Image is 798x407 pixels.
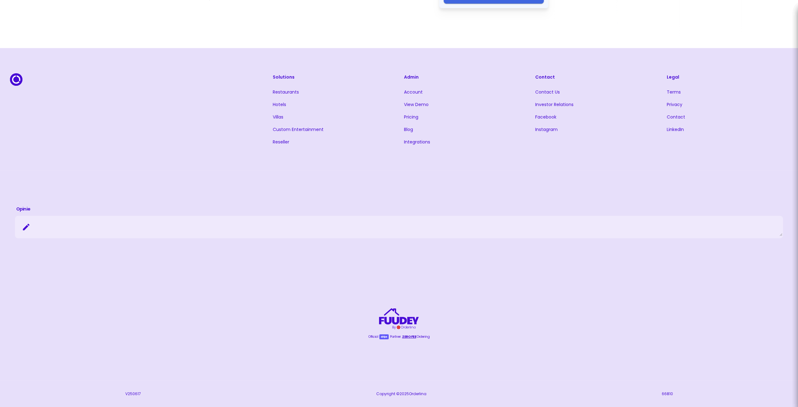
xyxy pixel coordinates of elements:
[667,126,684,133] a: LinkedIn
[404,139,430,145] a: Integrations
[273,139,289,145] a: Reseller
[404,101,429,108] a: View Demo
[273,126,324,133] a: Custom Entertainment
[392,325,396,330] div: By
[667,114,685,120] a: Contact
[535,89,560,95] a: Contact Us
[16,206,30,213] div: Opinie
[402,333,416,341] span: ZERO FEE
[535,114,556,120] a: Facebook
[376,391,426,397] p: Copyright © 2025 Orderlina
[667,89,681,95] a: Terms
[535,126,558,133] a: Instagram
[273,89,299,95] a: Restaurants
[401,325,416,330] div: Orderlina
[404,73,525,81] h3: Admin
[125,391,141,397] p: V 250617
[535,101,574,108] a: Investor Relations
[662,391,673,397] p: 66810
[667,73,788,81] h3: Legal
[404,126,413,133] a: Blog
[404,114,418,120] a: Pricing
[379,308,419,325] svg: {/* Added fill="currentColor" here */} {/* This rectangle defines the background. Its explicit fi...
[535,73,656,81] h3: Contact
[368,333,430,341] div: Official Partner. Ordering
[667,101,682,108] a: Privacy
[273,101,286,108] a: Hotels
[273,73,394,81] h3: Solutions
[404,89,423,95] a: Account
[273,114,283,120] a: Villas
